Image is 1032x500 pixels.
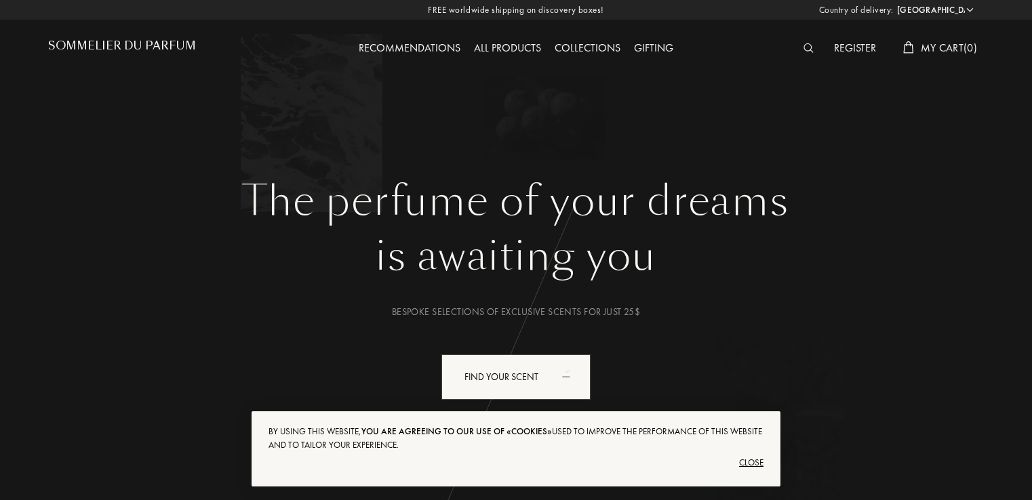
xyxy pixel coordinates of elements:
[557,362,584,390] div: animation
[548,40,627,58] div: Collections
[827,40,883,58] div: Register
[431,354,601,400] a: Find your scentanimation
[58,226,974,287] div: is awaiting you
[361,425,552,437] span: you are agreeing to our use of «cookies»
[352,40,467,58] div: Recommendations
[269,452,763,474] div: Close
[548,41,627,55] a: Collections
[467,40,548,58] div: All products
[58,177,974,226] h1: The perfume of your dreams
[803,43,814,53] img: search_icn_white.svg
[467,41,548,55] a: All products
[921,41,977,55] span: My Cart ( 0 )
[58,305,974,319] div: Bespoke selections of exclusive scents for just 25$
[627,40,680,58] div: Gifting
[269,425,763,452] div: By using this website, used to improve the performance of this website and to tailor your experie...
[627,41,680,55] a: Gifting
[48,39,196,58] a: Sommelier du Parfum
[48,39,196,52] h1: Sommelier du Parfum
[441,354,591,400] div: Find your scent
[903,41,914,54] img: cart_white.svg
[827,41,883,55] a: Register
[352,41,467,55] a: Recommendations
[819,3,894,17] span: Country of delivery:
